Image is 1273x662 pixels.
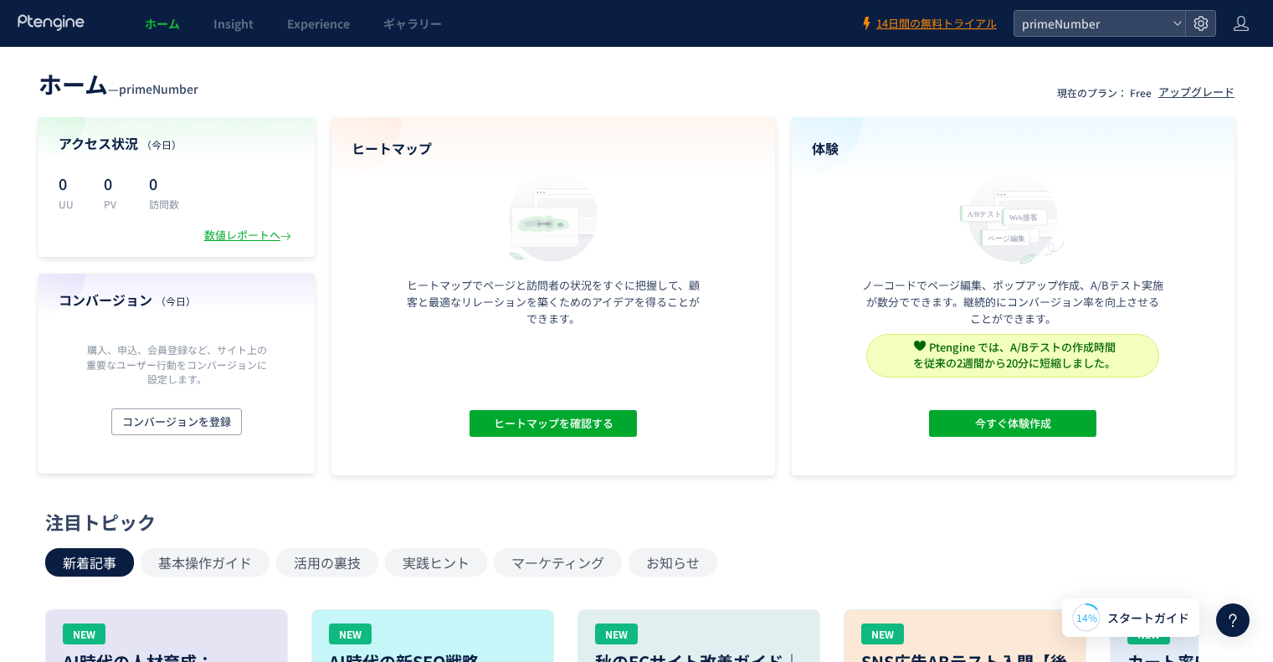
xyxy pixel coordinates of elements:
[1158,85,1235,100] div: アップグレード
[149,197,179,211] p: 訪問数
[204,228,295,244] div: 数値レポートへ
[276,548,378,577] button: 活用の裏技
[141,548,269,577] button: 基本操作ガイド
[952,168,1074,266] img: home_experience_onbo_jp-C5-EgdA0.svg
[385,548,487,577] button: 実践ヒント
[104,197,129,211] p: PV
[111,408,242,435] button: コンバージョンを登録
[122,408,231,435] span: コンバージョンを登録
[329,624,372,644] div: NEW
[494,548,622,577] button: マーケティング
[876,16,997,32] span: 14日間の無料トライアル
[82,342,271,385] p: 購入、申込、会員登録など、サイト上の重要なユーザー行動をコンバージョンに設定します。
[352,139,755,158] h4: ヒートマップ
[383,15,442,32] span: ギャラリー
[45,548,134,577] button: 新着記事
[860,16,997,32] a: 14日間の無料トライアル
[63,624,105,644] div: NEW
[1076,610,1097,624] span: 14%
[913,339,1116,371] span: Ptengine では、A/Bテストの作成時間 を従来の2週間から20分に短縮しました。
[862,277,1163,327] p: ノーコードでページ編集、ポップアップ作成、A/Bテスト実施が数分でできます。継続的にコンバージョン率を向上させることができます。
[929,410,1096,437] button: 今すぐ体験作成
[403,277,704,327] p: ヒートマップでページと訪問者の状況をすぐに把握して、顧客と最適なリレーションを築くためのアイデアを得ることができます。
[812,139,1215,158] h4: 体験
[287,15,350,32] span: Experience
[104,170,129,197] p: 0
[59,170,84,197] p: 0
[59,134,295,153] h4: アクセス状況
[149,170,179,197] p: 0
[38,67,108,100] span: ホーム
[141,137,182,151] span: （今日）
[629,548,717,577] button: お知らせ
[595,624,638,644] div: NEW
[59,197,84,211] p: UU
[156,294,196,308] span: （今日）
[1017,11,1166,36] span: primeNumber
[1107,609,1189,627] span: スタートガイド
[59,290,295,310] h4: コンバージョン
[470,410,637,437] button: ヒートマップを確認する
[45,509,1219,535] div: 注目トピック
[975,410,1051,437] span: 今すぐ体験作成
[914,340,926,352] img: svg+xml,%3c
[38,67,198,100] div: —
[861,624,904,644] div: NEW
[493,410,613,437] span: ヒートマップを確認する
[213,15,254,32] span: Insight
[1057,85,1152,100] p: 現在のプラン： Free
[145,15,180,32] span: ホーム
[119,80,198,97] span: primeNumber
